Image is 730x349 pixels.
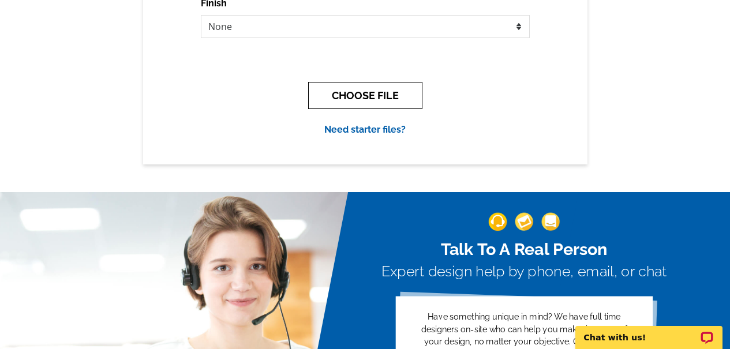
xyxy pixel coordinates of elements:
[541,212,560,231] img: support-img-3_1.png
[381,263,667,280] h3: Expert design help by phone, email, or chat
[381,239,667,259] h2: Talk To A Real Person
[568,313,730,349] iframe: LiveChat chat widget
[308,82,422,109] button: CHOOSE FILE
[324,124,406,135] a: Need starter files?
[515,212,533,231] img: support-img-2.png
[488,212,507,231] img: support-img-1.png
